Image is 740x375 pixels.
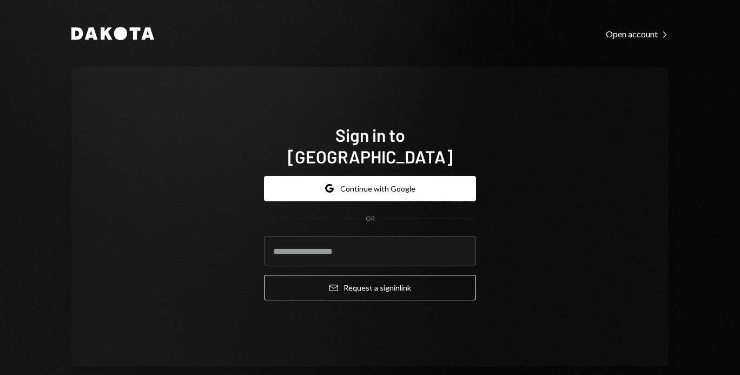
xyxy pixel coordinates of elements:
a: Open account [606,28,669,40]
div: Open account [606,29,669,40]
div: OR [366,214,375,223]
button: Continue with Google [264,176,476,201]
h1: Sign in to [GEOGRAPHIC_DATA] [264,124,476,167]
button: Request a signinlink [264,275,476,300]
